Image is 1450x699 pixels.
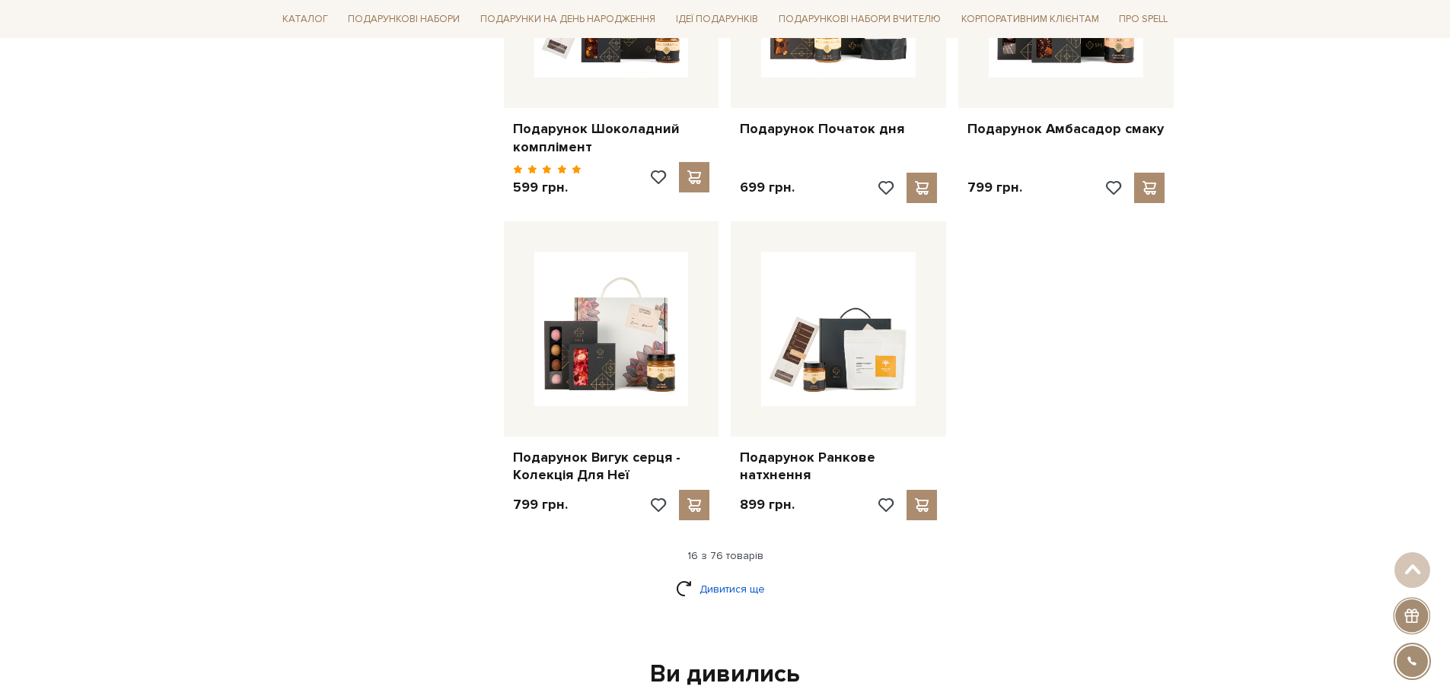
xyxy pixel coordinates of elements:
[276,8,334,31] a: Каталог
[513,496,568,513] p: 799 грн.
[967,120,1165,138] a: Подарунок Амбасадор смаку
[740,120,937,138] a: Подарунок Початок дня
[270,549,1181,563] div: 16 з 76 товарів
[740,496,795,513] p: 899 грн.
[670,8,764,31] a: Ідеї подарунків
[955,8,1105,31] a: Корпоративним клієнтам
[513,449,710,485] a: Подарунок Вигук серця - Колекція Для Неї
[513,120,710,156] a: Подарунок Шоколадний комплімент
[773,6,947,32] a: Подарункові набори Вчителю
[676,576,775,602] a: Дивитися ще
[1113,8,1174,31] a: Про Spell
[967,179,1022,196] p: 799 грн.
[740,179,795,196] p: 699 грн.
[342,8,466,31] a: Подарункові набори
[513,179,582,196] p: 599 грн.
[474,8,661,31] a: Подарунки на День народження
[285,659,1165,691] div: Ви дивились
[740,449,937,485] a: Подарунок Ранкове натхнення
